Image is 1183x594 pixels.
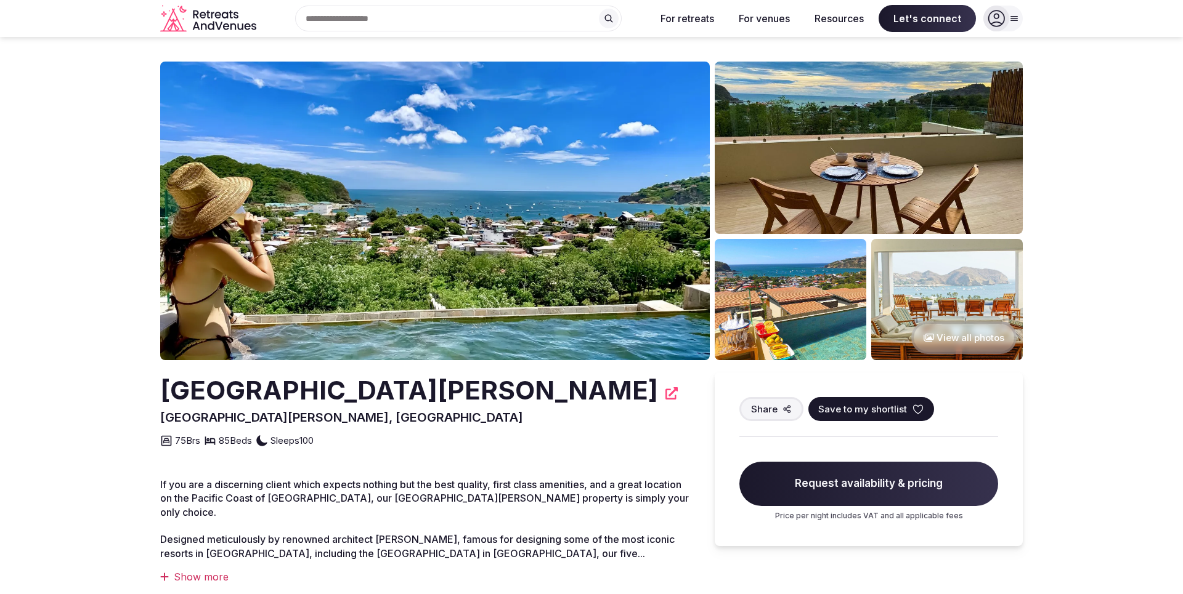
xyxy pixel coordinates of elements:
[651,5,724,32] button: For retreats
[715,62,1023,234] img: Venue gallery photo
[160,5,259,33] svg: Retreats and Venues company logo
[160,570,690,584] div: Show more
[160,372,658,409] h2: [GEOGRAPHIC_DATA][PERSON_NAME]
[270,434,314,447] span: Sleeps 100
[219,434,252,447] span: 85 Beds
[160,533,675,559] span: Designed meticulously by renowned architect [PERSON_NAME], famous for designing some of the most ...
[805,5,874,32] button: Resources
[911,321,1017,354] button: View all photos
[739,511,998,521] p: Price per night includes VAT and all applicable fees
[715,239,866,360] img: Venue gallery photo
[160,62,710,360] img: Venue cover photo
[739,397,803,421] button: Share
[818,403,907,415] span: Save to my shortlist
[808,397,934,421] button: Save to my shortlist
[871,239,1023,360] img: Venue gallery photo
[160,478,689,518] span: If you are a discerning client which expects nothing but the best quality, first class amenities,...
[879,5,976,32] span: Let's connect
[160,5,259,33] a: Visit the homepage
[729,5,800,32] button: For venues
[160,410,523,425] span: [GEOGRAPHIC_DATA][PERSON_NAME], [GEOGRAPHIC_DATA]
[739,462,998,506] span: Request availability & pricing
[751,403,778,415] span: Share
[175,434,200,447] span: 75 Brs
